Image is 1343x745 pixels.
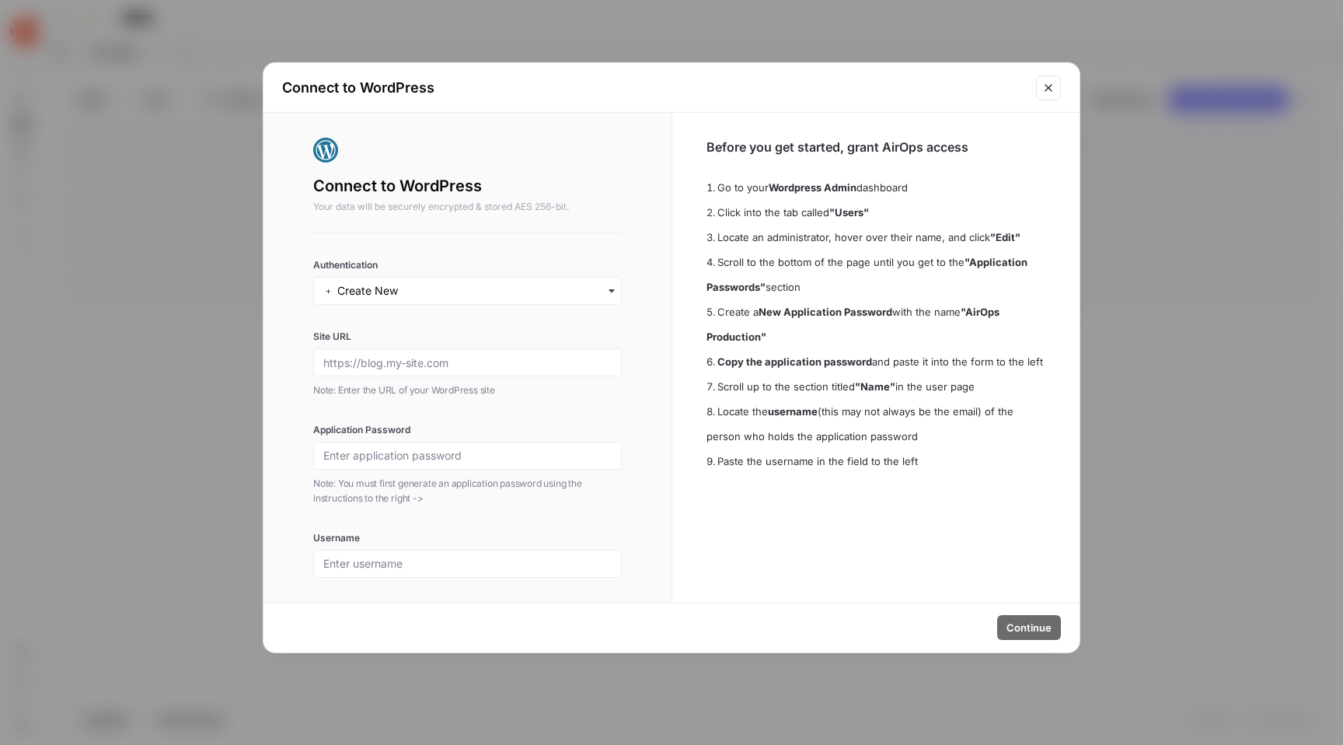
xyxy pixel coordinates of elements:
[323,355,612,369] input: https://blog.my-site.com
[706,200,1046,225] li: Click into the tab called
[990,231,1020,243] strong: "Edit"
[706,250,1046,299] li: Scroll to the bottom of the page until you get to the section
[313,330,622,344] label: Site URL
[769,181,856,194] strong: Wordpress Admin
[313,200,622,214] p: Your data will be securely encrypted & stored AES 256-bit.
[706,175,1046,200] li: Go to your dashboard
[768,405,818,418] strong: username
[706,299,1046,349] li: Create a with the name
[313,423,622,437] label: Application Password
[706,449,1046,474] li: Paste the username in the field to the left
[855,380,895,393] strong: "Name"
[313,258,622,272] label: Authentication
[313,531,622,545] label: Username
[717,355,872,368] strong: Copy the application password
[323,449,612,463] input: Enter application password
[997,615,1061,640] button: Continue
[759,306,892,318] strong: New Application Password
[313,175,622,197] h2: Connect to WordPress
[706,138,1046,156] h3: Before you get started, grant AirOps access
[323,283,612,299] input: ﹢ Create New
[706,374,1046,399] li: Scroll up to the section titled in the user page
[323,557,612,571] input: Enter username
[829,206,869,219] strong: "Users"
[282,77,1027,99] h2: Connect to WordPress
[706,225,1046,250] li: Locate an administrator, hover over their name, and click
[1006,620,1052,635] span: Continue
[1036,75,1061,100] button: Close modal
[706,349,1046,374] li: and paste it into the form to the left
[313,476,622,506] p: Note: You must first generate an application password using the instructions to the right ->
[706,399,1046,449] li: Locate the (this may not always be the email) of the person who holds the application password
[313,383,622,398] p: Note: Enter the URL of your WordPress site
